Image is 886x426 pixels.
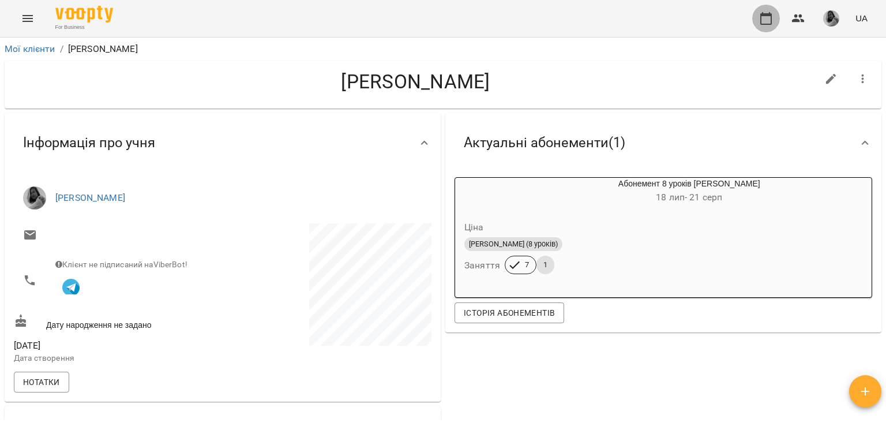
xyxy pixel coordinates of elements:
span: Актуальні абонементи ( 1 ) [464,134,625,152]
h4: [PERSON_NAME] [14,70,817,94]
div: Дату народження не задано [12,312,223,333]
span: For Business [55,24,113,31]
span: Клієнт не підписаний на ViberBot! [55,260,187,269]
span: UA [855,12,868,24]
span: Історія абонементів [464,306,555,320]
nav: breadcrumb [5,42,881,56]
p: [PERSON_NAME] [68,42,138,56]
button: Клієнт підписаний на VooptyBot [55,270,87,301]
li: / [60,42,63,56]
span: 7 [518,260,536,270]
h6: Заняття [464,257,500,274]
button: Нотатки [14,372,69,393]
img: Ліза Пилипенко [23,186,46,210]
span: [DATE] [14,339,220,353]
img: Telegram [62,279,80,296]
div: Актуальні абонементи(1) [445,113,881,173]
p: Дата створення [14,353,220,364]
span: Інформація про учня [23,134,155,152]
div: Інформація про учня [5,113,441,173]
img: e5293e2da6ed50ac3e3312afa6d7e185.jpg [823,10,839,27]
a: Мої клієнти [5,43,55,54]
span: 1 [536,260,554,270]
div: Абонемент 8 уроків [PERSON_NAME] [510,178,868,205]
h6: Ціна [464,219,484,236]
img: Voopty Logo [55,6,113,23]
button: Menu [14,5,42,32]
span: [PERSON_NAME] (8 уроків) [464,239,562,249]
button: Історія абонементів [455,302,564,323]
a: [PERSON_NAME] [55,192,125,203]
button: Абонемент 8 уроків [PERSON_NAME]18 лип- 21 серпЦіна[PERSON_NAME] (8 уроків)Заняття71 [455,178,868,288]
span: 18 лип - 21 серп [656,192,722,203]
span: Нотатки [23,375,60,389]
button: UA [851,8,872,29]
div: Абонемент 8 уроків Індив Дорослі [455,178,510,205]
